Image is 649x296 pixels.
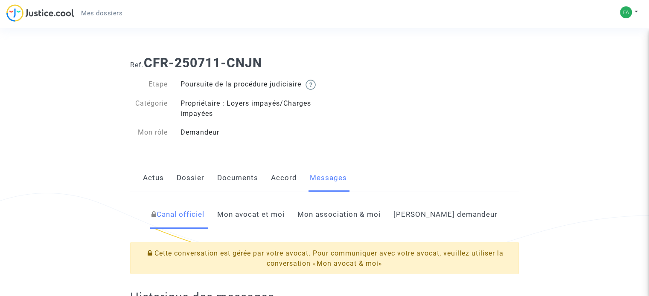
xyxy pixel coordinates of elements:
[310,164,347,192] a: Messages
[143,164,164,192] a: Actus
[124,79,174,90] div: Etape
[177,164,204,192] a: Dossier
[217,164,258,192] a: Documents
[620,6,632,18] img: c211c668aa3dc9cf54e08d1c3d4932c1
[130,242,519,274] div: Cette conversation est gérée par votre avocat. Pour communiquer avec votre avocat, veuillez utili...
[271,164,297,192] a: Accord
[174,98,325,119] div: Propriétaire : Loyers impayés/Charges impayées
[6,4,74,22] img: jc-logo.svg
[144,55,262,70] b: CFR-250711-CNJN
[74,7,129,20] a: Mes dossiers
[151,201,204,229] a: Canal officiel
[393,201,498,229] a: [PERSON_NAME] demandeur
[174,79,325,90] div: Poursuite de la procédure judiciaire
[297,201,381,229] a: Mon association & moi
[124,127,174,138] div: Mon rôle
[124,98,174,119] div: Catégorie
[130,61,144,69] span: Ref.
[81,9,122,17] span: Mes dossiers
[174,127,325,138] div: Demandeur
[306,80,316,90] img: help.svg
[217,201,285,229] a: Mon avocat et moi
